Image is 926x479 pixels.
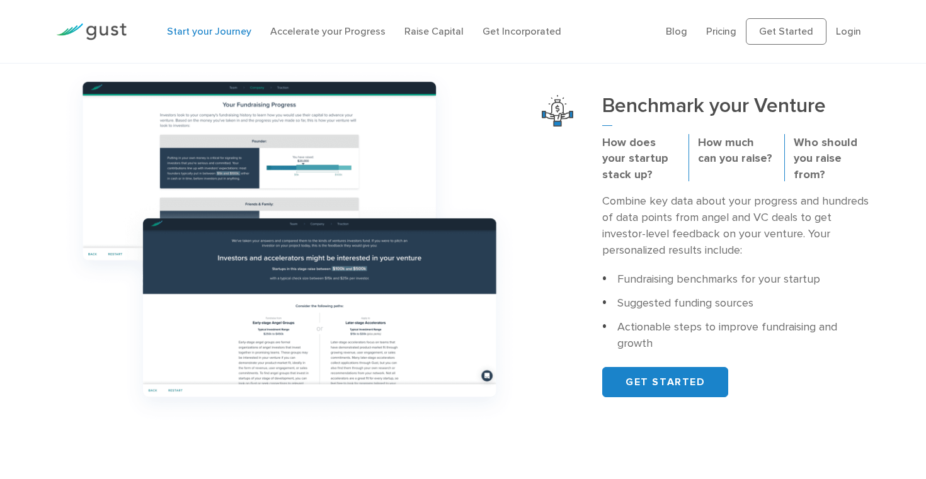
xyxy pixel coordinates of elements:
[483,25,561,37] a: Get Incorporated
[794,135,871,184] p: Who should you raise from?
[270,25,386,37] a: Accelerate your Progress
[602,95,870,126] h3: Benchmark your Venture
[602,193,870,259] p: Combine key data about your progress and hundreds of data points from angel and VC deals to get i...
[706,25,736,37] a: Pricing
[602,319,870,352] li: Actionable steps to improve fundraising and growth
[836,25,861,37] a: Login
[746,18,826,45] a: Get Started
[542,95,573,127] img: Benchmark Your Venture
[602,367,728,397] a: GET STARTED
[602,271,870,288] li: Fundraising benchmarks for your startup
[56,62,523,430] img: Group 1166
[404,25,464,37] a: Raise Capital
[666,25,687,37] a: Blog
[602,135,679,184] p: How does your startup stack up?
[698,135,775,167] p: How much can you raise?
[56,23,127,40] img: Gust Logo
[167,25,251,37] a: Start your Journey
[602,295,870,312] li: Suggested funding sources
